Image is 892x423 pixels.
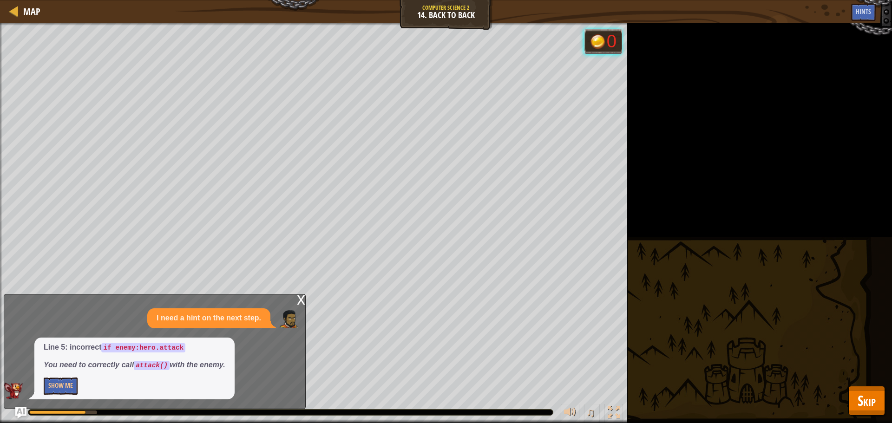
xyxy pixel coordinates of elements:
[134,361,170,370] code: attack()
[19,5,40,18] a: Map
[15,407,26,418] button: Ask AI
[604,404,623,423] button: Toggle fullscreen
[297,294,305,304] div: x
[584,404,600,423] button: ♫
[561,404,579,423] button: Adjust volume
[4,383,23,399] img: AI
[157,313,261,324] p: I need a hint on the next step.
[44,361,225,369] em: You need to correctly call with the enemy.
[607,33,617,50] div: 0
[586,405,595,419] span: ♫
[44,342,225,353] p: Line 5: incorrect
[848,386,885,416] button: Skip
[584,29,622,54] div: Team 'humans' has 0 gold.
[858,391,876,410] span: Skip
[44,377,78,395] button: Show Me
[280,310,298,328] img: Player
[101,343,185,352] code: if enemy:hero.attack
[856,7,871,16] span: Hints
[23,5,40,18] span: Map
